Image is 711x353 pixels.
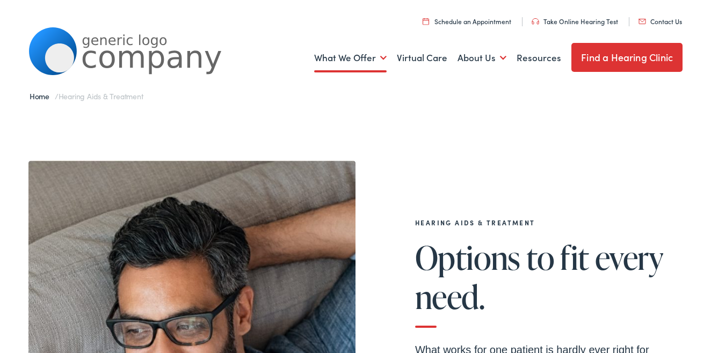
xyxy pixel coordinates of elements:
a: Contact Us [639,17,682,26]
img: utility icon [423,18,429,25]
a: Find a Hearing Clinic [571,43,683,72]
a: About Us [458,38,506,78]
a: Schedule an Appointment [423,17,511,26]
h2: Hearing Aids & Treatment [415,219,673,226]
img: utility icon [639,19,646,24]
img: utility icon [532,18,539,25]
span: Options [415,240,520,275]
a: Home [30,91,55,101]
a: What We Offer [314,38,387,78]
span: Hearing Aids & Treatment [59,91,143,101]
span: every [595,240,663,275]
span: fit [560,240,589,275]
span: to [526,240,554,275]
a: Take Online Hearing Test [532,17,618,26]
span: / [30,91,143,101]
a: Resources [517,38,561,78]
span: need. [415,279,484,314]
a: Virtual Care [397,38,447,78]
